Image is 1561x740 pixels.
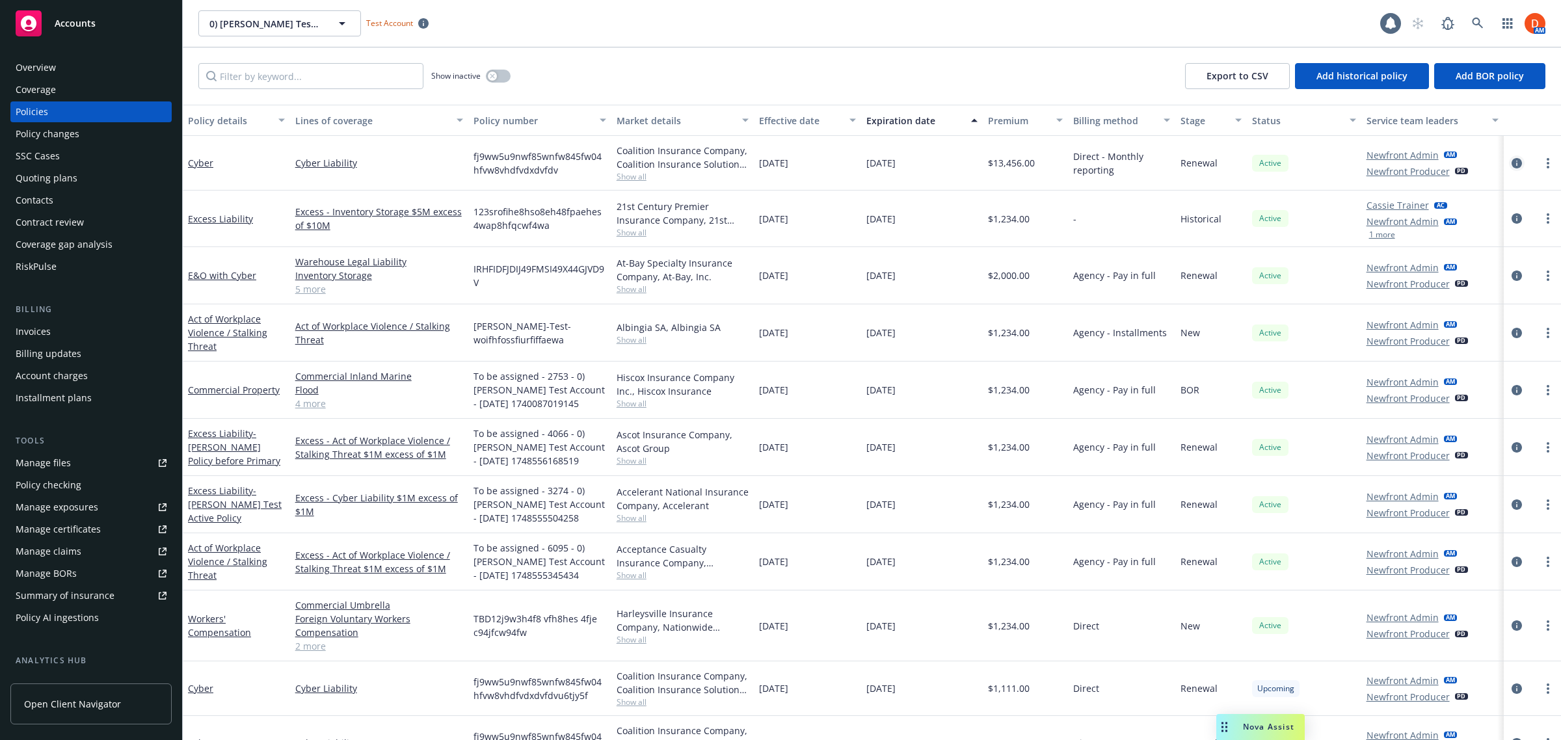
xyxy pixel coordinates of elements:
span: Active [1257,442,1283,453]
a: Excess - Act of Workplace Violence / Stalking Threat $1M excess of $1M [295,548,463,575]
div: Manage claims [16,541,81,562]
a: Cassie Trainer [1367,198,1429,212]
span: Show all [617,570,749,581]
a: Warehouse Legal Liability [295,255,463,269]
a: Policy AI ingestions [10,607,172,628]
a: Coverage [10,79,172,100]
a: more [1540,497,1556,512]
a: Switch app [1495,10,1521,36]
a: Excess - Act of Workplace Violence / Stalking Threat $1M excess of $1M [295,434,463,461]
span: Export to CSV [1207,70,1268,82]
div: Harleysville Insurance Company, Nationwide Insurance Company [617,607,749,634]
div: Hiscox Insurance Company Inc., Hiscox Insurance [617,371,749,398]
a: Newfront Admin [1367,261,1439,274]
span: [DATE] [866,681,896,695]
a: circleInformation [1509,382,1525,398]
a: Commercial Umbrella [295,598,463,612]
a: Manage BORs [10,563,172,584]
span: [PERSON_NAME]-Test-woifhfossfiurfiffaewa [474,319,606,347]
a: Newfront Producer [1367,334,1450,348]
a: Manage claims [10,541,172,562]
span: Direct [1073,681,1099,695]
span: Show all [617,227,749,238]
a: more [1540,211,1556,226]
a: Flood [295,383,463,397]
a: circleInformation [1509,554,1525,570]
a: Search [1465,10,1491,36]
a: more [1540,268,1556,284]
span: [DATE] [759,269,788,282]
div: Coverage [16,79,56,100]
span: $1,234.00 [988,497,1030,511]
span: Show all [617,512,749,523]
a: Act of Workplace Violence / Stalking Threat [188,313,267,352]
span: New [1181,326,1200,339]
div: Service team leaders [1367,114,1485,127]
div: Coalition Insurance Company, Coalition Insurance Solutions (Carrier) [617,144,749,171]
span: [DATE] [866,383,896,397]
div: Invoices [16,321,51,342]
span: [DATE] [759,681,788,695]
span: To be assigned - 2753 - 0) [PERSON_NAME] Test Account - [DATE] 1740087019145 [474,369,606,410]
span: Test Account [366,18,413,29]
a: Excess - Cyber Liability $1M excess of $1M [295,491,463,518]
div: 21st Century Premier Insurance Company, 21st Century Insurance Group [617,200,749,227]
div: Albingia SA, Albingia SA [617,321,749,334]
span: IRHFIDFJDIJ49FMSI49X44GJVD9V [474,262,606,289]
span: fj9ww5u9nwf85wnfw845fw04hfvw8vhdfvdxdvfdv [474,150,606,177]
span: $1,111.00 [988,681,1030,695]
a: Newfront Admin [1367,611,1439,624]
div: Acceptance Casualty Insurance Company, Acceptance Indemnity Insurance Company, Amwins Global Risks [617,542,749,570]
a: Newfront Admin [1367,148,1439,162]
div: Contacts [16,190,53,211]
span: - [PERSON_NAME] Test Active Policy [188,484,282,524]
span: Agency - Installments [1073,326,1167,339]
a: Contacts [10,190,172,211]
span: Active [1257,157,1283,169]
button: 1 more [1369,231,1395,239]
div: Analytics hub [10,654,172,667]
a: SSC Cases [10,146,172,166]
span: Show all [617,455,749,466]
span: Accounts [55,18,96,29]
span: [DATE] [866,440,896,454]
span: Show inactive [431,70,481,81]
span: [DATE] [866,269,896,282]
div: Loss summary generator [16,672,124,693]
a: Coverage gap analysis [10,234,172,255]
button: Service team leaders [1361,105,1504,136]
span: - [PERSON_NAME] Policy before Primary [188,427,280,467]
div: SSC Cases [16,146,60,166]
div: Tools [10,434,172,447]
a: more [1540,325,1556,341]
a: RiskPulse [10,256,172,277]
div: Policy number [474,114,592,127]
a: Manage exposures [10,497,172,518]
span: - [1073,212,1076,226]
span: Active [1257,384,1283,396]
a: Inventory Storage [295,269,463,282]
a: 4 more [295,397,463,410]
span: Upcoming [1257,683,1294,694]
a: Billing updates [10,343,172,364]
a: more [1540,440,1556,455]
div: Ascot Insurance Company, Ascot Group [617,428,749,455]
button: Export to CSV [1185,63,1290,89]
a: Overview [10,57,172,78]
div: Status [1252,114,1342,127]
a: Newfront Admin [1367,375,1439,389]
div: Market details [617,114,735,127]
span: [DATE] [866,619,896,633]
a: 5 more [295,282,463,296]
span: Active [1257,620,1283,631]
div: Billing [10,303,172,316]
a: E&O with Cyber [188,269,256,282]
button: Stage [1175,105,1247,136]
a: more [1540,155,1556,171]
span: $1,234.00 [988,555,1030,568]
span: Add BOR policy [1456,70,1524,82]
a: more [1540,382,1556,398]
div: RiskPulse [16,256,57,277]
span: Show all [617,171,749,182]
button: Add BOR policy [1434,63,1545,89]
